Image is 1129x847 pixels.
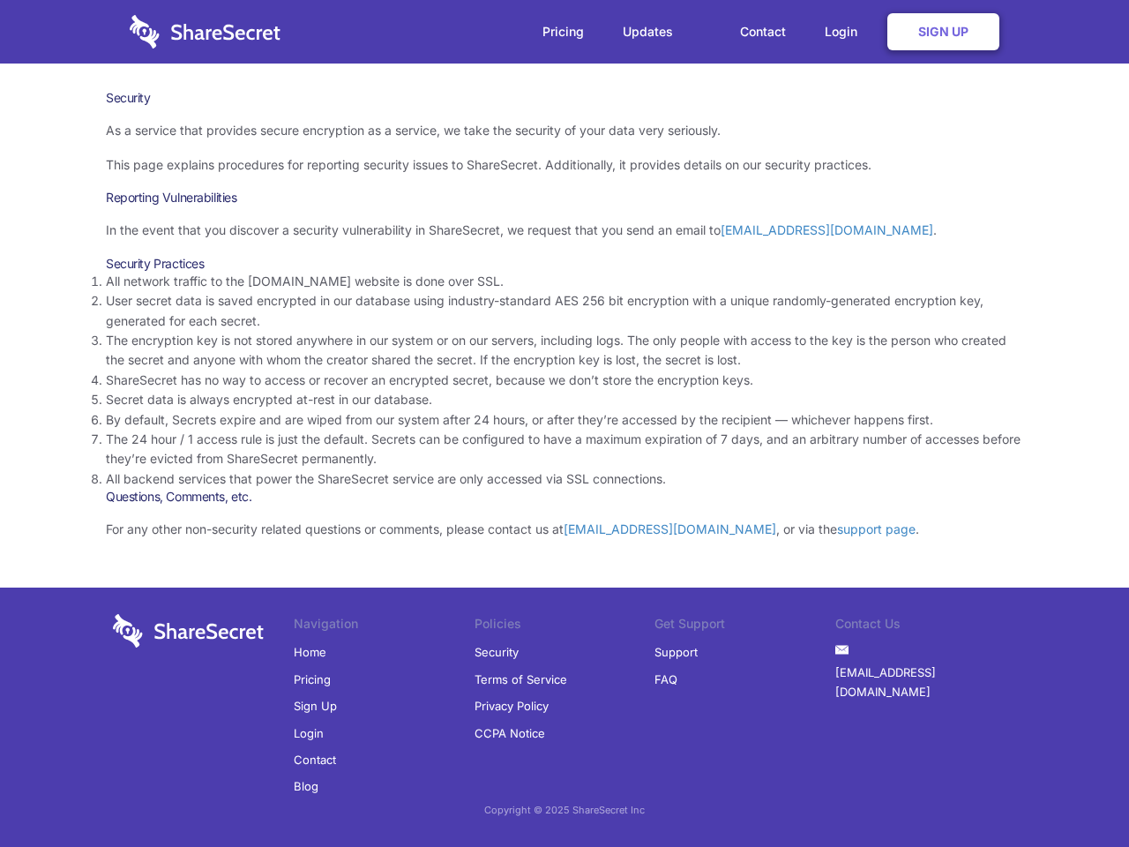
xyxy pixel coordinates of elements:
[106,520,1023,539] p: For any other non-security related questions or comments, please contact us at , or via the .
[106,331,1023,371] li: The encryption key is not stored anywhere in our system or on our servers, including logs. The on...
[294,639,326,665] a: Home
[106,121,1023,140] p: As a service that provides secure encryption as a service, we take the security of your data very...
[837,521,916,536] a: support page
[475,614,655,639] li: Policies
[106,221,1023,240] p: In the event that you discover a security vulnerability in ShareSecret, we request that you send ...
[721,222,933,237] a: [EMAIL_ADDRESS][DOMAIN_NAME]
[294,693,337,719] a: Sign Up
[106,291,1023,331] li: User secret data is saved encrypted in our database using industry-standard AES 256 bit encryptio...
[106,90,1023,106] h1: Security
[130,15,280,49] img: logo-wordmark-white-trans-d4663122ce5f474addd5e946df7df03e33cb6a1c49d2221995e7729f52c070b2.svg
[807,4,884,59] a: Login
[887,13,999,50] a: Sign Up
[106,430,1023,469] li: The 24 hour / 1 access rule is just the default. Secrets can be configured to have a maximum expi...
[106,390,1023,409] li: Secret data is always encrypted at-rest in our database.
[835,659,1016,706] a: [EMAIL_ADDRESS][DOMAIN_NAME]
[106,155,1023,175] p: This page explains procedures for reporting security issues to ShareSecret. Additionally, it prov...
[835,614,1016,639] li: Contact Us
[106,489,1023,505] h3: Questions, Comments, etc.
[294,773,318,799] a: Blog
[106,256,1023,272] h3: Security Practices
[475,720,545,746] a: CCPA Notice
[106,371,1023,390] li: ShareSecret has no way to access or recover an encrypted secret, because we don’t store the encry...
[475,666,567,693] a: Terms of Service
[654,614,835,639] li: Get Support
[654,666,677,693] a: FAQ
[294,720,324,746] a: Login
[106,469,1023,489] li: All backend services that power the ShareSecret service are only accessed via SSL connections.
[564,521,776,536] a: [EMAIL_ADDRESS][DOMAIN_NAME]
[475,639,519,665] a: Security
[106,410,1023,430] li: By default, Secrets expire and are wiped from our system after 24 hours, or after they’re accesse...
[106,190,1023,206] h3: Reporting Vulnerabilities
[475,693,549,719] a: Privacy Policy
[113,614,264,648] img: logo-wordmark-white-trans-d4663122ce5f474addd5e946df7df03e33cb6a1c49d2221995e7729f52c070b2.svg
[654,639,698,665] a: Support
[294,666,331,693] a: Pricing
[106,272,1023,291] li: All network traffic to the [DOMAIN_NAME] website is done over SSL.
[722,4,804,59] a: Contact
[294,746,336,773] a: Contact
[525,4,602,59] a: Pricing
[294,614,475,639] li: Navigation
